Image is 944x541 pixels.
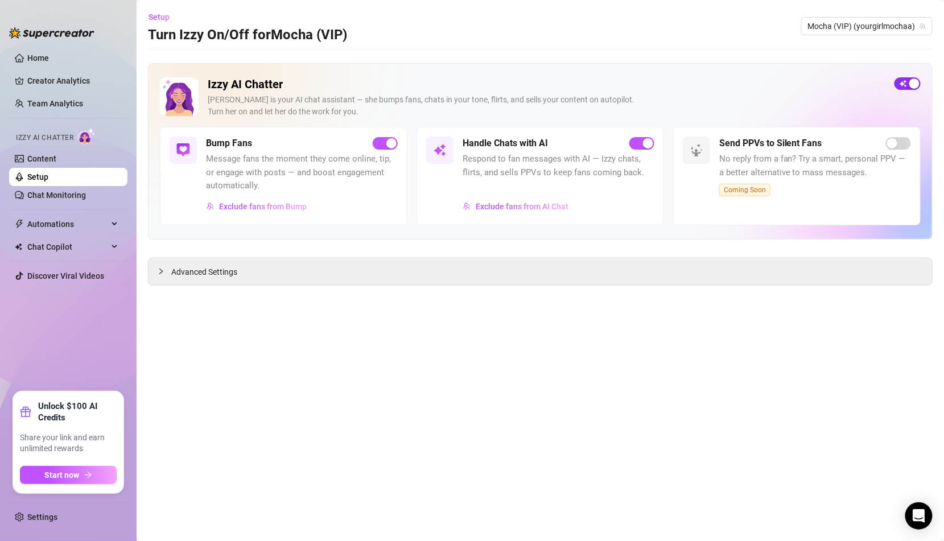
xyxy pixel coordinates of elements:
[15,243,22,251] img: Chat Copilot
[208,94,885,118] div: [PERSON_NAME] is your AI chat assistant — she bumps fans, chats in your tone, flirts, and sells y...
[27,154,56,163] a: Content
[219,202,307,211] span: Exclude fans from Bump
[27,72,118,90] a: Creator Analytics
[433,143,447,157] img: svg%3e
[208,77,885,92] h2: Izzy AI Chatter
[463,137,548,150] h5: Handle Chats with AI
[719,137,822,150] h5: Send PPVs to Silent Fans
[463,197,569,216] button: Exclude fans from AI Chat
[808,18,926,35] span: Mocha (VIP) (yourgirlmochaa)
[476,202,568,211] span: Exclude fans from AI Chat
[719,184,770,196] span: Coming Soon
[27,53,49,63] a: Home
[27,215,108,233] span: Automations
[20,432,117,455] span: Share your link and earn unlimited rewards
[9,27,94,39] img: logo-BBDzfeDw.svg
[20,406,31,418] span: gift
[27,271,104,280] a: Discover Viral Videos
[905,502,933,530] div: Open Intercom Messenger
[463,203,471,210] img: svg%3e
[206,152,398,193] span: Message fans the moment they come online, tip, or engage with posts — and boost engagement automa...
[176,143,190,157] img: svg%3e
[27,99,83,108] a: Team Analytics
[27,238,108,256] span: Chat Copilot
[690,143,703,157] img: svg%3e
[38,400,117,423] strong: Unlock $100 AI Credits
[206,137,252,150] h5: Bump Fans
[16,133,73,143] span: Izzy AI Chatter
[27,513,57,522] a: Settings
[171,266,237,278] span: Advanced Settings
[148,8,179,26] button: Setup
[463,152,654,179] span: Respond to fan messages with AI — Izzy chats, flirts, and sells PPVs to keep fans coming back.
[160,77,199,116] img: Izzy AI Chatter
[148,26,347,44] h3: Turn Izzy On/Off for Mocha (VIP)
[206,197,307,216] button: Exclude fans from Bump
[719,152,911,179] span: No reply from a fan? Try a smart, personal PPV — a better alternative to mass messages.
[27,172,48,181] a: Setup
[149,13,170,22] span: Setup
[27,191,86,200] a: Chat Monitoring
[207,203,215,210] img: svg%3e
[920,23,926,30] span: team
[20,466,117,484] button: Start nowarrow-right
[158,268,164,275] span: collapsed
[15,220,24,229] span: thunderbolt
[158,265,171,278] div: collapsed
[84,471,92,479] span: arrow-right
[78,128,96,144] img: AI Chatter
[45,470,80,480] span: Start now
